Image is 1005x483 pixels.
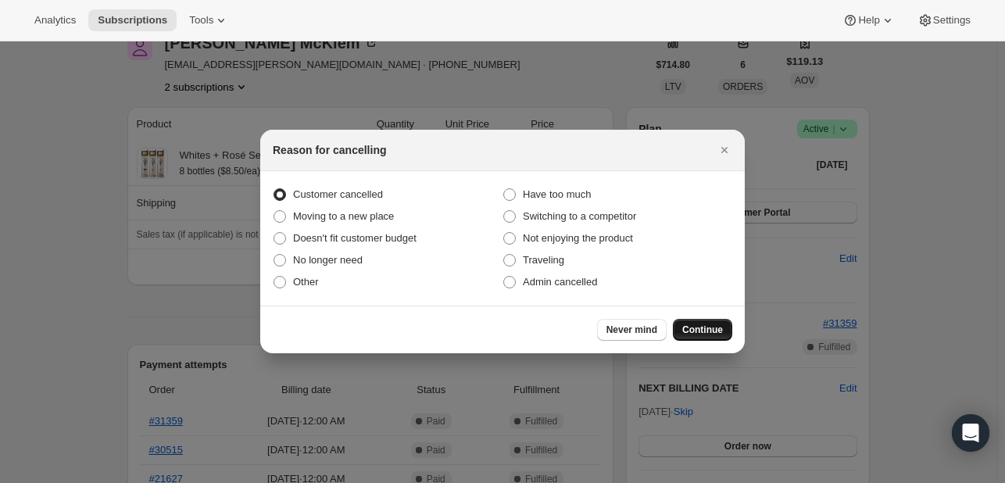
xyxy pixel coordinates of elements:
[34,14,76,27] span: Analytics
[597,319,667,341] button: Never mind
[523,188,591,200] span: Have too much
[714,139,735,161] button: Close
[682,324,723,336] span: Continue
[273,142,386,158] h2: Reason for cancelling
[523,276,597,288] span: Admin cancelled
[833,9,904,31] button: Help
[180,9,238,31] button: Tools
[25,9,85,31] button: Analytics
[88,9,177,31] button: Subscriptions
[933,14,971,27] span: Settings
[673,319,732,341] button: Continue
[293,254,363,266] span: No longer need
[293,210,394,222] span: Moving to a new place
[293,276,319,288] span: Other
[98,14,167,27] span: Subscriptions
[293,232,417,244] span: Doesn't fit customer budget
[523,232,633,244] span: Not enjoying the product
[908,9,980,31] button: Settings
[858,14,879,27] span: Help
[523,210,636,222] span: Switching to a competitor
[523,254,564,266] span: Traveling
[606,324,657,336] span: Never mind
[189,14,213,27] span: Tools
[952,414,989,452] div: Open Intercom Messenger
[293,188,383,200] span: Customer cancelled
